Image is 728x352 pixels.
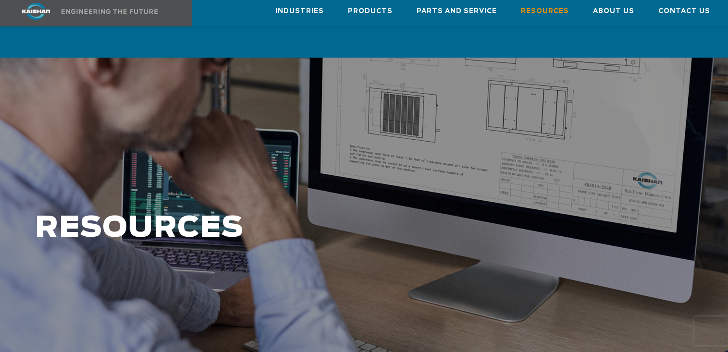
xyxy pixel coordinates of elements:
[521,6,569,17] span: Resources
[35,212,582,244] h1: RESOURCES
[348,6,393,17] span: Products
[275,6,324,17] span: Industries
[658,6,710,17] span: Contact Us
[417,6,497,17] span: Parts and Service
[593,6,634,17] span: About Us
